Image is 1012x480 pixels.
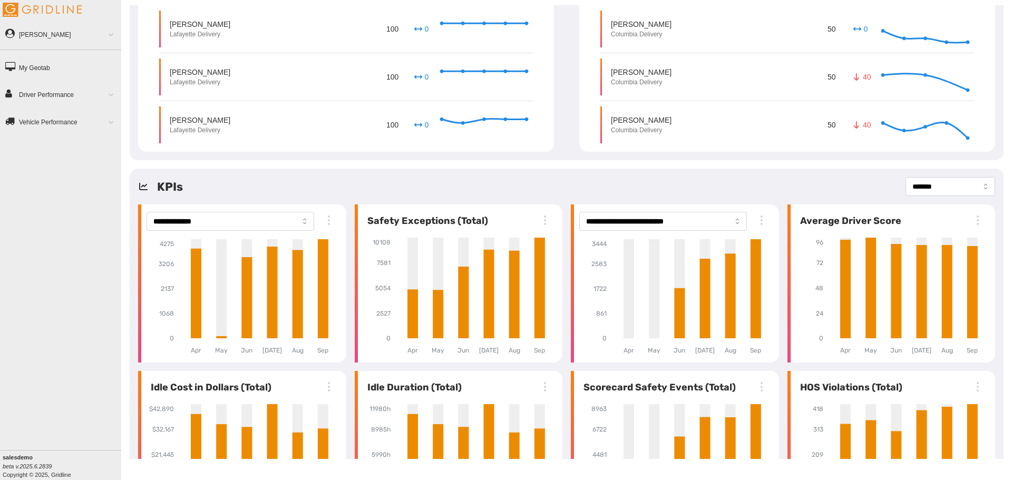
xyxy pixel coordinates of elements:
[413,120,430,130] p: 0
[170,30,230,39] p: Lafayette Delivery
[384,70,400,84] p: 100
[816,259,823,267] tspan: 72
[3,3,82,17] img: Gridline
[967,347,978,354] tspan: Sep
[593,285,607,292] tspan: 1722
[149,406,174,413] tspan: $42,890
[725,347,736,354] tspan: Aug
[890,347,902,354] tspan: Jun
[292,347,304,354] tspan: Aug
[592,426,607,433] tspan: 6722
[611,78,672,87] p: Columbia Delivery
[386,335,391,342] tspan: 0
[812,451,823,458] tspan: 209
[819,335,823,342] tspan: 0
[611,30,672,39] p: Columbia Delivery
[592,451,607,458] tspan: 4481
[159,310,174,317] tspan: 1068
[375,285,391,292] tspan: 5054
[479,347,499,354] tspan: [DATE]
[813,426,823,434] tspan: 313
[147,380,271,395] h6: Idle Cost in Dollars (Total)
[3,463,52,469] i: beta v.2025.6.2839
[191,347,201,354] tspan: Apr
[170,78,230,87] p: Lafayette Delivery
[825,70,838,84] p: 50
[591,260,607,268] tspan: 2583
[816,310,824,317] tspan: 24
[825,22,838,36] p: 50
[160,240,174,248] tspan: 4275
[602,335,607,342] tspan: 0
[170,19,230,30] p: [PERSON_NAME]
[157,178,183,195] h5: KPIs
[508,347,520,354] tspan: Aug
[852,120,869,130] p: 40
[384,117,400,132] p: 100
[262,347,282,354] tspan: [DATE]
[534,347,545,354] tspan: Sep
[816,239,823,247] tspan: 96
[941,347,952,354] tspan: Aug
[413,24,430,34] p: 0
[864,347,877,354] tspan: May
[852,24,869,34] p: 0
[373,239,391,247] tspan: 10108
[825,117,838,132] p: 50
[413,72,430,82] p: 0
[159,260,174,268] tspan: 3206
[377,259,391,267] tspan: 7581
[241,347,252,354] tspan: Jun
[376,310,391,317] tspan: 2527
[363,214,488,228] h6: Safety Exceptions (Total)
[591,406,607,413] tspan: 8963
[384,22,400,36] p: 100
[3,454,33,461] b: salesdemo
[363,380,462,395] h6: Idle Duration (Total)
[813,406,823,413] tspan: 418
[592,240,607,248] tspan: 3444
[611,67,672,77] p: [PERSON_NAME]
[648,347,660,354] tspan: May
[840,347,851,354] tspan: Apr
[371,426,391,433] tspan: 8985h
[152,426,174,433] tspan: $32,167
[750,347,761,354] tspan: Sep
[161,285,174,292] tspan: 2137
[796,214,901,228] h6: Average Driver Score
[170,67,230,77] p: [PERSON_NAME]
[796,380,902,395] h6: HOS Violations (Total)
[695,347,715,354] tspan: [DATE]
[3,453,121,479] div: Copyright © 2025, Gridline
[611,115,672,125] p: [PERSON_NAME]
[611,126,672,135] p: Columbia Delivery
[369,406,391,413] tspan: 11980h
[407,347,418,354] tspan: Apr
[170,115,230,125] p: [PERSON_NAME]
[611,19,672,30] p: [PERSON_NAME]
[170,126,230,135] p: Lafayette Delivery
[432,347,444,354] tspan: May
[596,310,607,317] tspan: 861
[852,72,869,82] p: 40
[815,285,823,292] tspan: 48
[674,347,685,354] tspan: Jun
[215,347,228,354] tspan: May
[151,451,174,458] tspan: $21,445
[317,347,328,354] tspan: Sep
[579,380,736,395] h6: Scorecard Safety Events (Total)
[624,347,634,354] tspan: Apr
[170,335,174,342] tspan: 0
[912,347,931,354] tspan: [DATE]
[458,347,469,354] tspan: Jun
[372,451,391,458] tspan: 5990h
